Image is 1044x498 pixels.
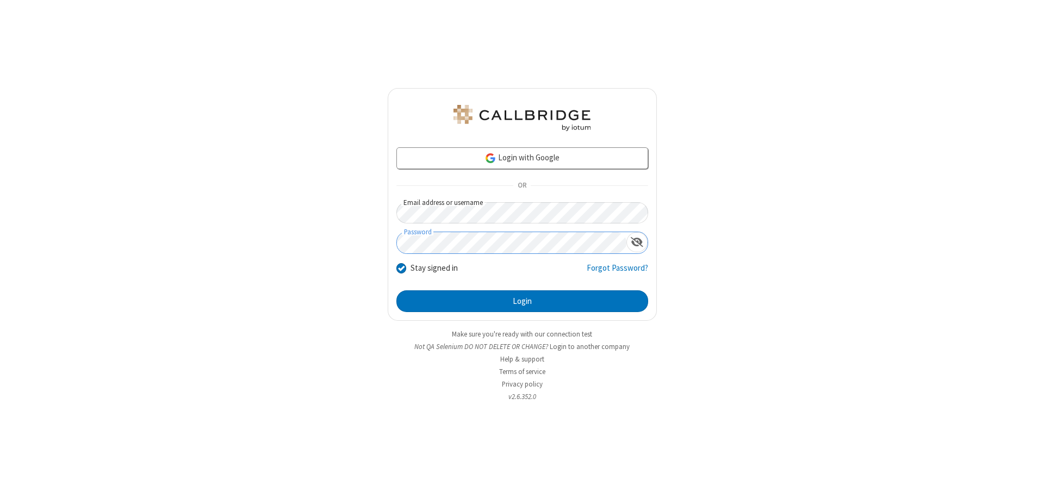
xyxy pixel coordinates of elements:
div: Show password [626,232,648,252]
a: Forgot Password? [587,262,648,283]
li: v2.6.352.0 [388,391,657,402]
a: Privacy policy [502,379,543,389]
label: Stay signed in [411,262,458,275]
a: Help & support [500,354,544,364]
li: Not QA Selenium DO NOT DELETE OR CHANGE? [388,341,657,352]
span: OR [513,178,531,194]
input: Password [397,232,626,253]
img: QA Selenium DO NOT DELETE OR CHANGE [451,105,593,131]
img: google-icon.png [484,152,496,164]
a: Make sure you're ready with our connection test [452,329,592,339]
input: Email address or username [396,202,648,223]
button: Login [396,290,648,312]
a: Login with Google [396,147,648,169]
a: Terms of service [499,367,545,376]
button: Login to another company [550,341,630,352]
